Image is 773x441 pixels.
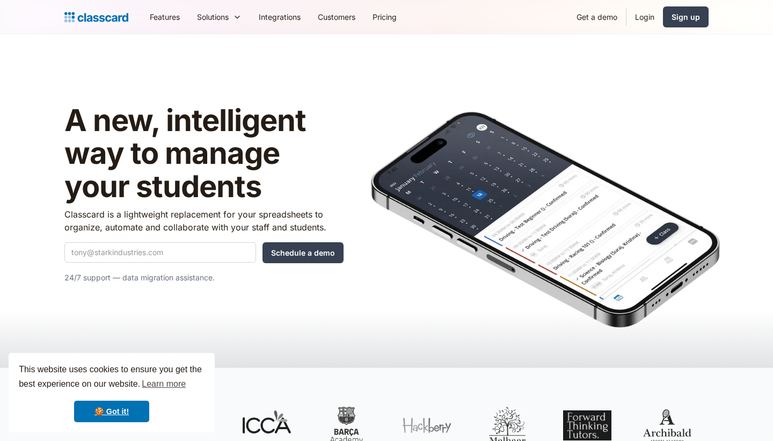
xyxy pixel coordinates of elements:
[672,11,700,23] div: Sign up
[250,5,309,29] a: Integrations
[140,376,187,392] a: learn more about cookies
[64,10,128,25] a: Logo
[262,242,344,263] input: Schedule a demo
[188,5,250,29] div: Solutions
[568,5,626,29] a: Get a demo
[64,208,344,234] p: Classcard is a lightweight replacement for your spreadsheets to organize, automate and collaborat...
[197,11,229,23] div: Solutions
[64,242,256,263] input: tony@starkindustries.com
[141,5,188,29] a: Features
[64,271,344,284] p: 24/7 support — data migration assistance.
[64,242,344,263] form: Quick Demo Form
[9,353,215,432] div: cookieconsent
[364,5,405,29] a: Pricing
[626,5,663,29] a: Login
[19,363,205,392] span: This website uses cookies to ensure you get the best experience on our website.
[64,104,344,204] h1: A new, intelligent way to manage your students
[74,401,149,422] a: dismiss cookie message
[309,5,364,29] a: Customers
[663,6,709,27] a: Sign up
